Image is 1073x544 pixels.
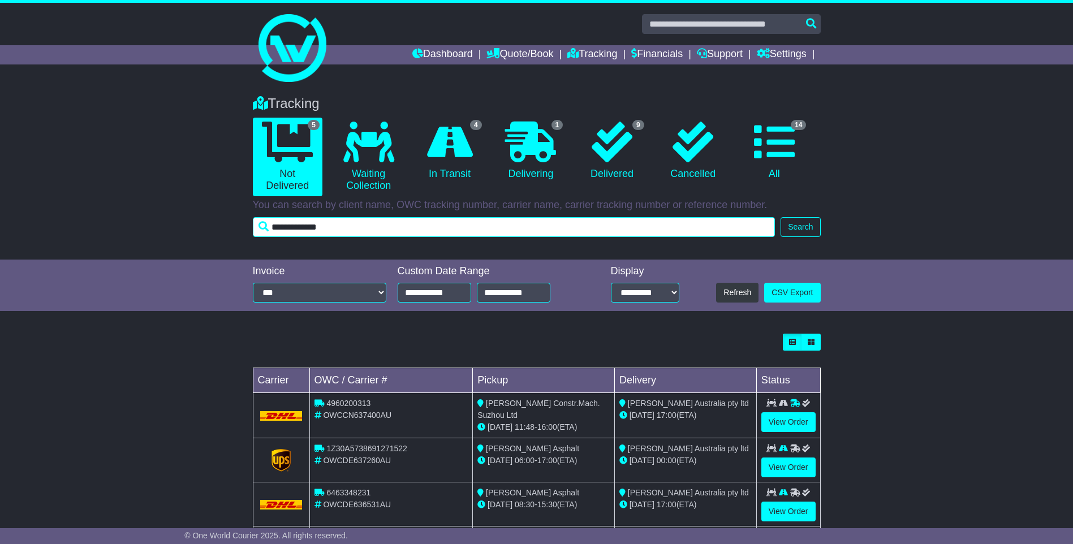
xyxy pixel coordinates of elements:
div: Display [611,265,679,278]
a: View Order [761,502,816,521]
span: [PERSON_NAME] Constr.Mach. Suzhou Ltd [477,399,600,420]
span: 4960200313 [326,399,370,408]
a: Dashboard [412,45,473,64]
span: 17:00 [657,500,676,509]
div: Custom Date Range [398,265,579,278]
a: Settings [757,45,807,64]
span: 06:00 [515,456,535,465]
span: 4 [470,120,482,130]
span: [DATE] [488,422,512,431]
span: 17:00 [657,411,676,420]
span: OWCCN637400AU [323,411,391,420]
button: Search [781,217,820,237]
span: 14 [791,120,806,130]
span: 5 [308,120,320,130]
span: [DATE] [630,456,654,465]
span: [PERSON_NAME] Asphalt [486,488,579,497]
a: View Order [761,412,816,432]
div: (ETA) [619,455,752,467]
span: 1 [551,120,563,130]
a: View Order [761,457,816,477]
img: DHL.png [260,500,303,509]
td: Pickup [473,368,615,393]
a: CSV Export [764,283,820,303]
span: [PERSON_NAME] Australia pty ltd [628,488,749,497]
span: [DATE] [630,500,654,509]
span: 1Z30A5738691271522 [326,444,407,453]
span: 17:00 [537,456,557,465]
p: You can search by client name, OWC tracking number, carrier name, carrier tracking number or refe... [253,199,821,211]
a: Cancelled [658,118,728,184]
span: [PERSON_NAME] Australia pty ltd [628,399,749,408]
div: - (ETA) [477,421,610,433]
div: Invoice [253,265,386,278]
span: [PERSON_NAME] Asphalt [486,444,579,453]
a: 4 In Transit [415,118,484,184]
span: 16:00 [537,422,557,431]
div: (ETA) [619,499,752,511]
div: - (ETA) [477,499,610,511]
a: 1 Delivering [496,118,566,184]
a: 5 Not Delivered [253,118,322,196]
a: 9 Delivered [577,118,647,184]
td: Carrier [253,368,309,393]
span: [DATE] [488,500,512,509]
a: Support [697,45,743,64]
span: 15:30 [537,500,557,509]
div: (ETA) [619,409,752,421]
span: 6463348231 [326,488,370,497]
td: OWC / Carrier # [309,368,473,393]
a: Financials [631,45,683,64]
a: 14 All [739,118,809,184]
span: 08:30 [515,500,535,509]
a: Waiting Collection [334,118,403,196]
span: 00:00 [657,456,676,465]
span: OWCDE637260AU [323,456,391,465]
img: GetCarrierServiceLogo [272,449,291,472]
span: [DATE] [630,411,654,420]
a: Quote/Book [486,45,553,64]
span: [PERSON_NAME] Australia pty ltd [628,444,749,453]
td: Delivery [614,368,756,393]
div: Tracking [247,96,826,112]
span: [DATE] [488,456,512,465]
img: DHL.png [260,411,303,420]
span: © One World Courier 2025. All rights reserved. [184,531,348,540]
a: Tracking [567,45,617,64]
span: OWCDE636531AU [323,500,391,509]
button: Refresh [716,283,759,303]
span: 9 [632,120,644,130]
div: - (ETA) [477,455,610,467]
td: Status [756,368,820,393]
span: 11:48 [515,422,535,431]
